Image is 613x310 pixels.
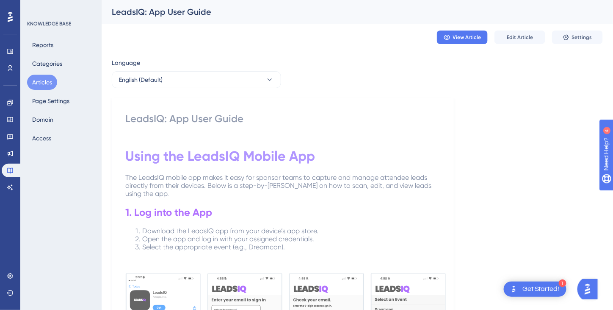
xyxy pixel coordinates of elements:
span: The LeadsIQ mobile app makes it easy for sponsor teams to capture and manage attendee leads direc... [125,173,433,198]
img: launcher-image-alternative-text [509,284,519,294]
div: Get Started! [522,285,560,294]
div: LeadsIQ: App User Guide [112,6,582,18]
div: LeadsIQ: App User Guide [125,112,440,126]
div: 1 [559,279,566,287]
span: Language [112,58,140,68]
button: English (Default) [112,71,281,88]
div: Open Get Started! checklist, remaining modules: 1 [504,282,566,297]
span: Settings [572,34,592,41]
span: English (Default) [119,75,163,85]
button: Edit Article [494,31,545,44]
div: KNOWLEDGE BASE [27,20,71,27]
span: View Article [453,34,481,41]
iframe: UserGuiding AI Assistant Launcher [577,276,603,302]
button: Page Settings [27,93,75,109]
button: View Article [437,31,488,44]
span: Open the app and log in with your assigned credentials. [142,235,314,243]
span: Download the LeadsIQ app from your device’s app store. [142,227,318,235]
strong: Using the LeadsIQ Mobile App [125,148,315,164]
button: Domain [27,112,58,127]
button: Categories [27,56,67,71]
span: 1. Log into the App [125,206,212,218]
button: Access [27,131,56,146]
span: Select the appropriate event (e.g., Dreamcon). [142,243,285,251]
div: 4 [59,4,61,11]
span: Edit Article [507,34,533,41]
button: Reports [27,37,58,53]
button: Articles [27,75,57,90]
span: Need Help? [20,2,53,12]
button: Settings [552,31,603,44]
